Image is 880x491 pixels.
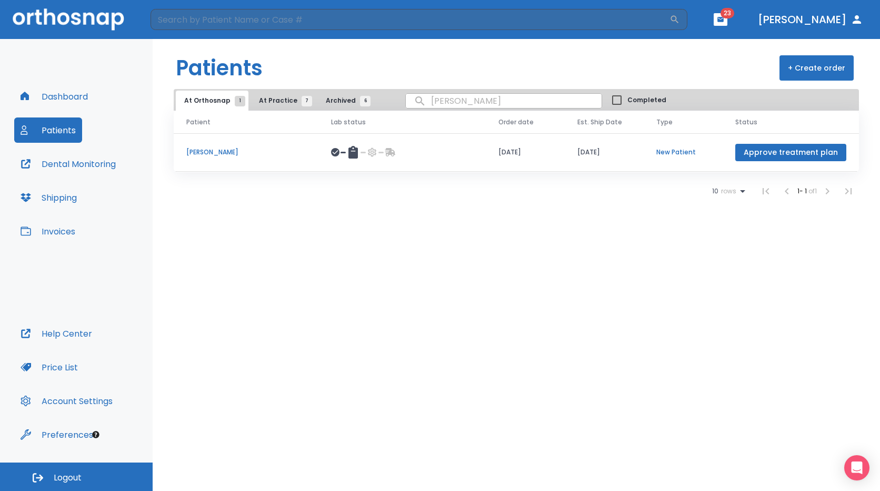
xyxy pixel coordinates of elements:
span: of 1 [808,186,817,195]
img: Orthosnap [13,8,124,30]
button: Invoices [14,219,82,244]
div: Open Intercom Messenger [844,455,869,480]
span: 23 [721,8,734,18]
button: Dental Monitoring [14,151,122,176]
input: search [406,91,602,111]
td: [DATE] [486,133,565,172]
span: 7 [302,96,312,106]
button: Approve treatment plan [735,144,846,161]
button: Account Settings [14,388,119,414]
span: At Orthosnap [184,96,240,105]
p: [PERSON_NAME] [186,148,306,157]
button: Help Center [14,321,98,346]
button: Price List [14,355,84,380]
button: Patients [14,117,82,143]
span: Type [656,117,673,127]
span: rows [718,188,736,195]
span: Est. Ship Date [577,117,622,127]
input: Search by Patient Name or Case # [151,9,669,30]
span: Lab status [331,117,366,127]
span: Completed [627,95,666,105]
div: Tooltip anchor [91,430,101,439]
span: 10 [712,188,718,195]
button: Shipping [14,185,83,210]
div: tabs [176,91,376,111]
span: 1 [235,96,245,106]
span: Patient [186,117,211,127]
span: Archived [326,96,365,105]
button: + Create order [779,55,854,81]
button: [PERSON_NAME] [754,10,867,29]
td: [DATE] [565,133,644,172]
button: Preferences [14,422,99,447]
button: Dashboard [14,84,94,109]
span: 6 [360,96,371,106]
h1: Patients [176,52,263,84]
span: Order date [498,117,534,127]
span: 1 - 1 [797,186,808,195]
span: Status [735,117,757,127]
p: New Patient [656,148,710,157]
span: At Practice [259,96,307,105]
span: Logout [54,472,82,484]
